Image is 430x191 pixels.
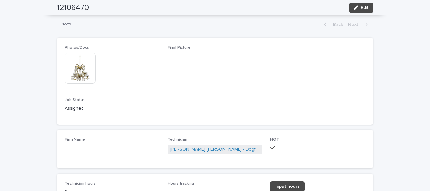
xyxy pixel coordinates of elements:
span: Job Status [65,98,85,102]
span: Technician hours [65,182,96,186]
span: Photos/Docs [65,46,89,50]
span: Edit [361,5,369,10]
p: - [65,145,160,152]
h2: 12106470 [57,3,89,13]
span: Firm Name [65,138,85,142]
button: Back [318,22,346,27]
button: Next [346,22,373,27]
span: Final Picture [168,46,191,50]
button: Edit [349,3,373,13]
p: - [168,53,263,59]
span: Next [348,22,362,27]
p: 1 of 1 [57,16,76,32]
span: Hours tracking [168,182,194,186]
span: Back [329,22,343,27]
span: Input hours [275,184,299,189]
p: Assigned [65,105,365,112]
span: Technician [168,138,187,142]
a: [PERSON_NAME] [PERSON_NAME] - Dogfork - Technician [170,146,260,153]
span: HOT [270,138,279,142]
